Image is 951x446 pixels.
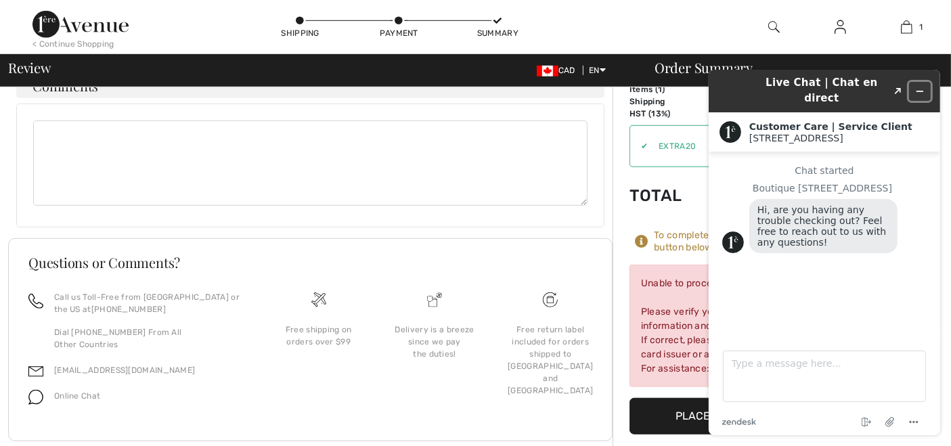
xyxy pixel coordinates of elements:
p: Call us Toll-Free from [GEOGRAPHIC_DATA] or the US at [54,291,244,315]
img: Delivery is a breeze since we pay the duties! [427,292,442,307]
a: Sign In [824,19,857,36]
div: Free shipping on orders over $99 [271,324,366,348]
span: CAD [537,66,581,75]
a: 1 [875,19,939,35]
img: Free shipping on orders over $99 [311,292,326,307]
img: My Bag [901,19,912,35]
div: Free return label included for orders shipped to [GEOGRAPHIC_DATA] and [GEOGRAPHIC_DATA] [504,324,598,397]
button: Place Your Order [629,398,833,434]
img: Free shipping on orders over $99 [543,292,558,307]
span: 1 [919,21,923,33]
span: Chat [30,9,58,22]
img: call [28,294,43,309]
img: chat [28,390,43,405]
img: 1ère Avenue [32,11,129,38]
img: Canadian Dollar [537,66,558,76]
div: Order Summary [638,61,943,74]
img: search the website [768,19,780,35]
img: email [28,364,43,379]
span: Online Chat [54,391,100,401]
span: EN [589,66,606,75]
td: Shipping [629,95,705,108]
textarea: Comments [33,120,588,206]
div: Summary [477,27,518,39]
td: HST (13%) [629,108,705,120]
div: Shipping [280,27,321,39]
h3: Questions or Comments? [28,256,592,269]
span: Review [8,61,51,74]
div: To complete your order, press the button below. [654,229,833,254]
img: My Info [835,19,846,35]
div: < Continue Shopping [32,38,114,50]
input: Promo code [648,126,787,166]
span: 1 [658,85,662,94]
a: [PHONE_NUMBER] [91,305,166,314]
div: Payment [378,27,419,39]
p: Dial [PHONE_NUMBER] From All Other Countries [54,326,244,351]
div: Delivery is a breeze since we pay the duties! [387,324,481,360]
td: Total [629,173,705,219]
div: Unable to process your order. Please verify your credit card information and billing address. If ... [629,265,833,387]
div: ✔ [630,140,648,152]
a: [EMAIL_ADDRESS][DOMAIN_NAME] [54,365,195,375]
iframe: Find more information here [698,59,951,446]
td: Items ( ) [629,83,705,95]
